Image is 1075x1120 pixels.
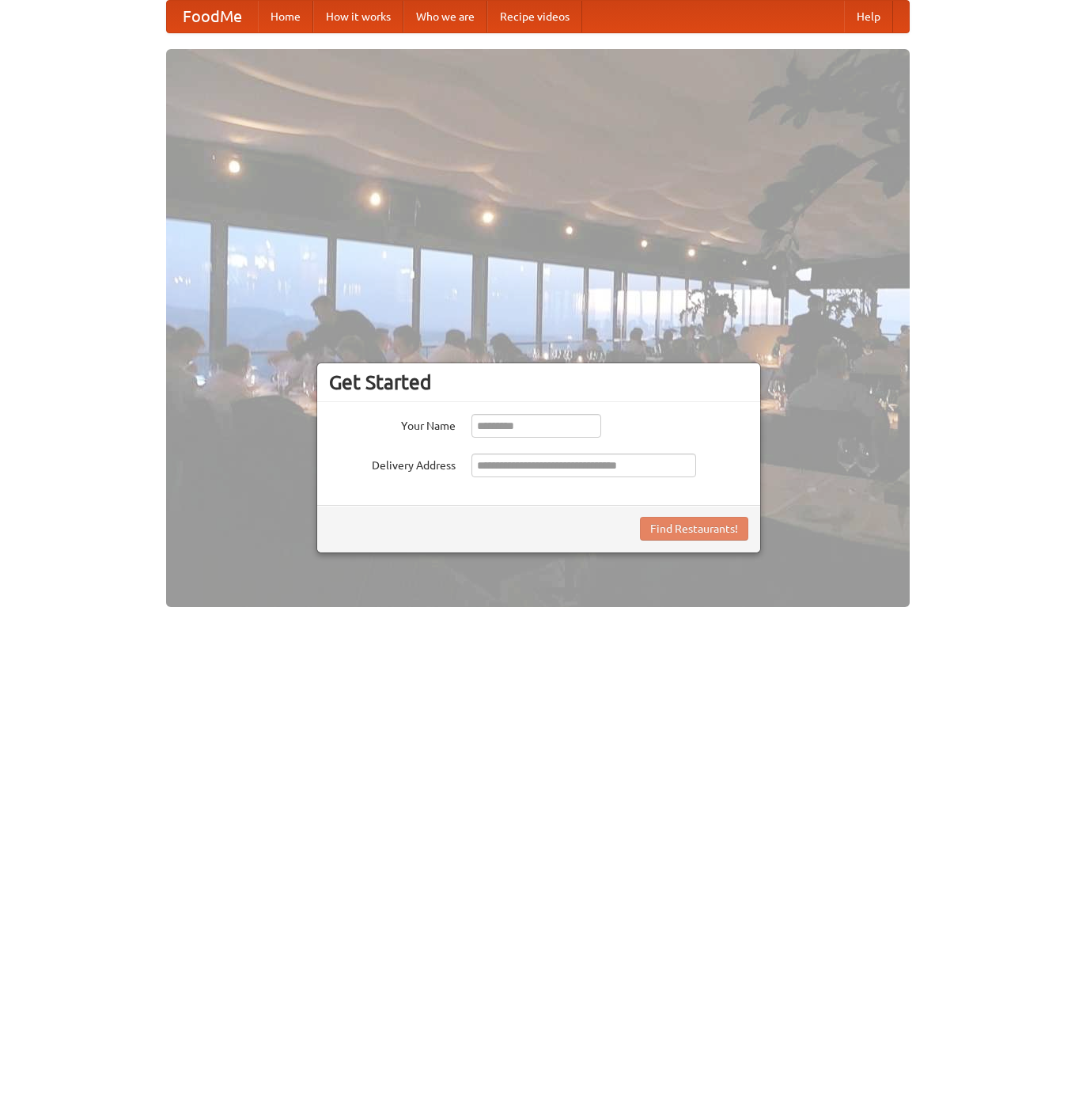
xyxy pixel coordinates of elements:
[844,1,893,32] a: Help
[329,414,456,434] label: Your Name
[167,1,258,32] a: FoodMe
[329,370,748,394] h3: Get Started
[313,1,403,32] a: How it works
[258,1,313,32] a: Home
[403,1,487,32] a: Who we are
[640,517,748,541] button: Find Restaurants!
[329,454,456,473] label: Delivery Address
[487,1,582,32] a: Recipe videos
